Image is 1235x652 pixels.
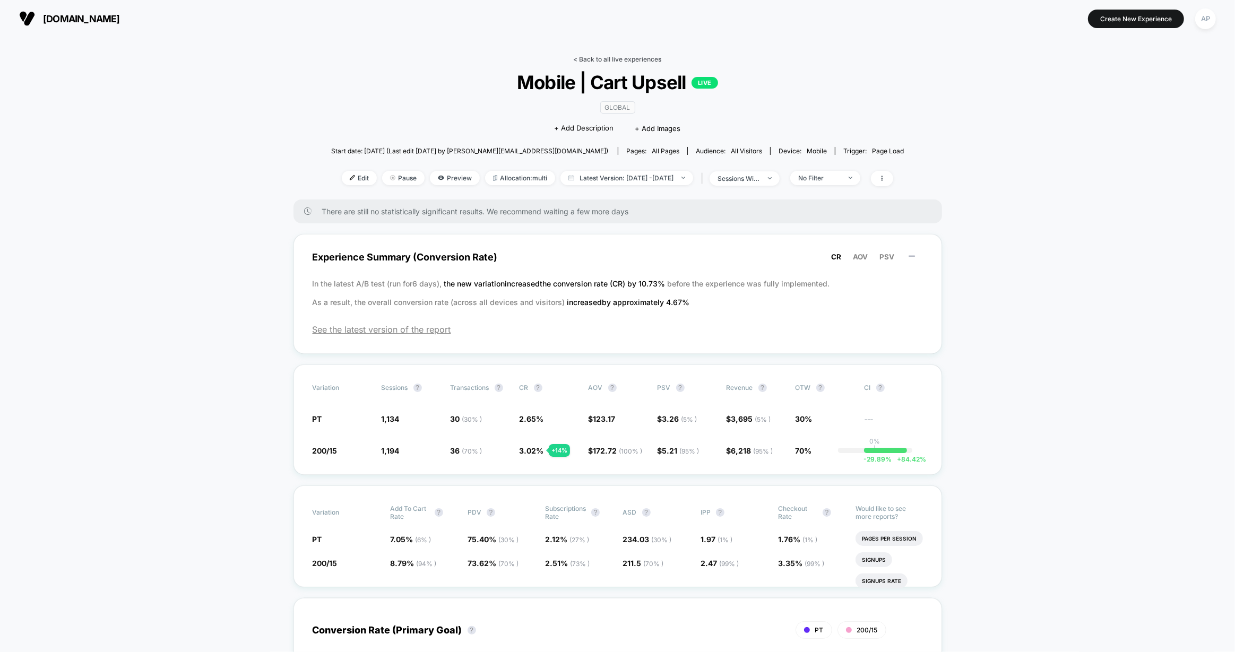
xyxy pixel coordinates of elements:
[574,55,662,63] a: < Back to all live experiences
[877,252,898,262] button: PSV
[754,447,773,455] span: ( 95 % )
[520,384,529,392] span: CR
[390,559,436,568] span: 8.79 %
[727,446,773,455] span: $
[313,446,338,455] span: 200/15
[692,77,718,89] p: LIVE
[864,455,892,463] span: -29.89 %
[570,560,590,568] span: ( 73 % )
[430,171,480,185] span: Preview
[696,147,762,155] div: Audience:
[600,101,635,114] span: GLOBAL
[718,536,732,544] span: ( 1 % )
[382,171,425,185] span: Pause
[731,147,762,155] span: All Visitors
[534,384,542,392] button: ?
[897,455,902,463] span: +
[416,560,436,568] span: ( 94 % )
[880,253,895,261] span: PSV
[390,505,429,520] span: Add To Cart Rate
[468,535,519,544] span: 75.40 %
[856,531,923,546] li: Pages Per Session
[451,384,489,392] span: Transactions
[870,437,880,445] p: 0%
[823,508,831,517] button: ?
[468,559,519,568] span: 73.62 %
[462,415,482,423] span: ( 30 % )
[608,384,617,392] button: ?
[727,414,771,423] span: $
[815,626,824,634] span: PT
[857,626,878,634] span: 200/15
[520,414,544,423] span: 2.65 %
[658,414,697,423] span: $
[313,384,371,392] span: Variation
[623,535,672,544] span: 234.03
[593,446,643,455] span: 172.72
[850,252,871,262] button: AOV
[19,11,35,27] img: Visually logo
[731,446,773,455] span: 6,218
[680,447,699,455] span: ( 95 % )
[644,560,664,568] span: ( 70 % )
[832,253,842,261] span: CR
[768,177,772,179] img: end
[856,552,892,567] li: Signups
[662,446,699,455] span: 5.21
[698,171,710,186] span: |
[727,384,753,392] span: Revenue
[805,560,824,568] span: ( 99 % )
[676,384,685,392] button: ?
[619,447,643,455] span: ( 100 % )
[635,124,681,133] span: + Add Images
[755,415,771,423] span: ( 5 % )
[1088,10,1184,28] button: Create New Experience
[390,535,431,544] span: 7.05 %
[487,508,495,517] button: ?
[718,175,760,182] div: sessions with impression
[382,384,408,392] span: Sessions
[593,414,616,423] span: 123.17
[485,171,555,185] span: Allocation: multi
[701,559,739,568] span: 2.47
[701,508,711,516] span: IPP
[567,298,690,307] span: increased by approximately 4.67 %
[16,10,123,27] button: [DOMAIN_NAME]
[796,446,812,455] span: 70%
[1192,8,1219,30] button: AP
[350,175,355,180] img: edit
[560,171,693,185] span: Latest Version: [DATE] - [DATE]
[382,446,400,455] span: 1,194
[681,415,697,423] span: ( 5 % )
[493,175,497,181] img: rebalance
[589,446,643,455] span: $
[856,573,908,588] li: Signups Rate
[731,414,771,423] span: 3,695
[498,536,519,544] span: ( 30 % )
[865,384,923,392] span: CI
[555,123,614,134] span: + Add Description
[413,384,422,392] button: ?
[382,414,400,423] span: 1,134
[468,508,481,516] span: PDV
[589,414,616,423] span: $
[342,171,377,185] span: Edit
[1195,8,1216,29] div: AP
[313,414,322,423] span: PT
[642,508,651,517] button: ?
[520,446,544,455] span: 3.02 %
[313,535,322,544] span: PT
[872,147,904,155] span: Page Load
[360,71,875,93] span: Mobile | Cart Upsell
[778,505,817,520] span: Checkout Rate
[828,252,845,262] button: CR
[849,177,852,179] img: end
[758,384,767,392] button: ?
[770,147,835,155] span: Device:
[843,147,904,155] div: Trigger:
[313,505,371,520] span: Variation
[313,245,923,269] span: Experience Summary (Conversion Rate)
[796,414,813,423] span: 30%
[701,535,732,544] span: 1.97
[716,508,724,517] button: ?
